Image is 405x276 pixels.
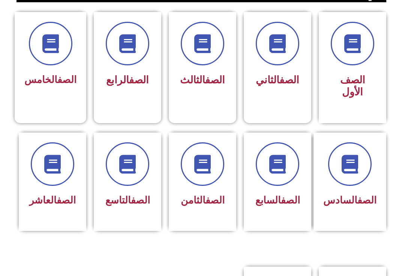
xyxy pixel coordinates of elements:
[29,195,76,206] span: العاشر
[205,195,225,206] a: الصف
[357,195,376,206] a: الصف
[340,74,365,98] span: الصف الأول
[255,195,300,206] span: السابع
[24,74,76,85] span: الخامس
[256,74,299,86] span: الثاني
[106,74,149,86] span: الرابع
[205,74,225,86] a: الصف
[105,195,150,206] span: التاسع
[281,195,300,206] a: الصف
[57,74,76,85] a: الصف
[181,195,225,206] span: الثامن
[131,195,150,206] a: الصف
[180,74,225,86] span: الثالث
[129,74,149,86] a: الصف
[57,195,76,206] a: الصف
[279,74,299,86] a: الصف
[323,195,376,206] span: السادس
